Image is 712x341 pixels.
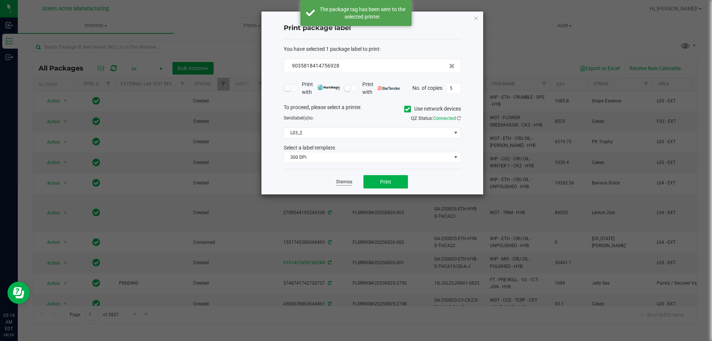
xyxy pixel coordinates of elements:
img: bartender.png [378,86,400,90]
span: 9035818414756928 [292,63,339,69]
h4: Print package label [284,23,461,33]
span: Print with [302,81,340,96]
div: : [284,45,461,53]
a: Dismiss [336,179,352,185]
span: L03_2 [284,128,451,138]
div: The package tag has been sent to the selected printer. [319,6,406,20]
span: label(s) [294,115,309,121]
span: QZ Status: [411,115,461,121]
span: Print [380,179,391,185]
span: No. of copies [412,85,442,91]
span: 300 DPI [284,152,451,163]
div: Select a label template. [278,144,467,152]
div: To proceed, please select a printer. [278,104,467,115]
span: You have selected 1 package label to print [284,46,379,52]
img: mark_magic_cybra.png [317,85,340,90]
span: Print with [362,81,400,96]
iframe: Resource center [7,282,30,304]
button: Print [363,175,408,188]
span: Send to: [284,115,314,121]
span: Connected [433,115,456,121]
label: Use network devices [404,105,461,113]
